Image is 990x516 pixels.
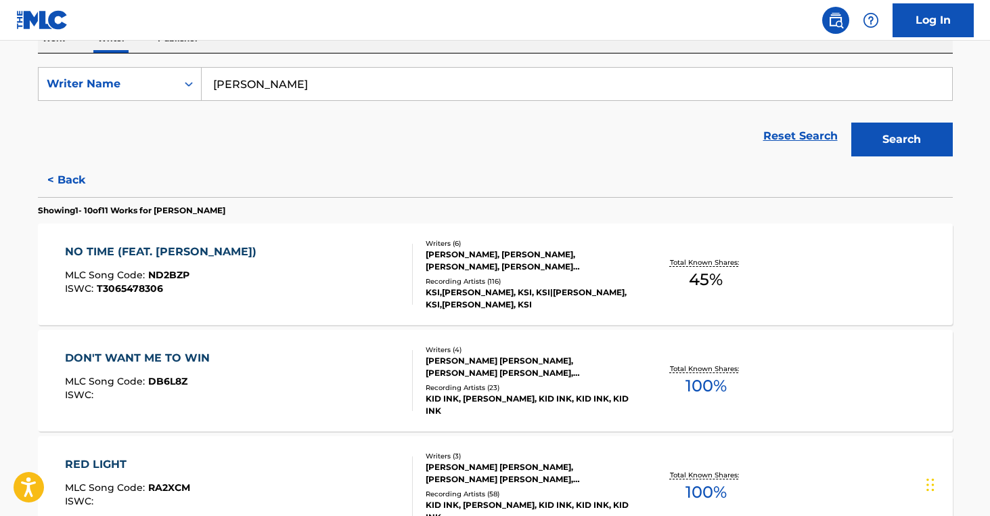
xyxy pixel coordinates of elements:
[757,121,845,151] a: Reset Search
[148,375,187,387] span: DB6L8Z
[426,238,630,249] div: Writers ( 6 )
[148,269,189,281] span: ND2BZP
[689,267,723,292] span: 45 %
[65,481,148,494] span: MLC Song Code :
[426,489,630,499] div: Recording Artists ( 58 )
[65,350,217,366] div: DON'T WANT ME TO WIN
[65,456,190,473] div: RED LIGHT
[38,163,119,197] button: < Back
[65,389,97,401] span: ISWC :
[863,12,879,28] img: help
[38,205,225,217] p: Showing 1 - 10 of 11 Works for [PERSON_NAME]
[426,393,630,417] div: KID INK, [PERSON_NAME], KID INK, KID INK, KID INK
[851,123,953,156] button: Search
[685,374,727,398] span: 100 %
[670,257,742,267] p: Total Known Shares:
[822,7,849,34] a: Public Search
[926,465,935,505] div: Drag
[65,244,263,260] div: NO TIME (FEAT. [PERSON_NAME])
[426,383,630,393] div: Recording Artists ( 23 )
[857,7,884,34] div: Help
[426,461,630,486] div: [PERSON_NAME] [PERSON_NAME], [PERSON_NAME] [PERSON_NAME], [PERSON_NAME]
[828,12,844,28] img: search
[922,451,990,516] iframe: Chat Widget
[426,276,630,286] div: Recording Artists ( 116 )
[16,10,68,30] img: MLC Logo
[97,282,163,295] span: T3065478306
[47,76,168,92] div: Writer Name
[38,223,953,325] a: NO TIME (FEAT. [PERSON_NAME])MLC Song Code:ND2BZPISWC:T3065478306Writers (6)[PERSON_NAME], [PERSO...
[38,67,953,163] form: Search Form
[426,286,630,311] div: KSI,[PERSON_NAME], KSI, KSI|[PERSON_NAME], KSI,[PERSON_NAME], KSI
[893,3,974,37] a: Log In
[426,345,630,355] div: Writers ( 4 )
[685,480,727,504] span: 100 %
[65,269,148,281] span: MLC Song Code :
[148,481,190,494] span: RA2XCM
[65,282,97,295] span: ISWC :
[38,330,953,431] a: DON'T WANT ME TO WINMLC Song Code:DB6L8ZISWC:Writers (4)[PERSON_NAME] [PERSON_NAME], [PERSON_NAME...
[670,470,742,480] p: Total Known Shares:
[426,355,630,379] div: [PERSON_NAME] [PERSON_NAME], [PERSON_NAME] [PERSON_NAME], [PERSON_NAME], [PERSON_NAME]
[426,249,630,273] div: [PERSON_NAME], [PERSON_NAME], [PERSON_NAME], [PERSON_NAME] [PERSON_NAME], [PERSON_NAME], [PERSON_...
[426,451,630,461] div: Writers ( 3 )
[670,364,742,374] p: Total Known Shares:
[65,495,97,507] span: ISWC :
[65,375,148,387] span: MLC Song Code :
